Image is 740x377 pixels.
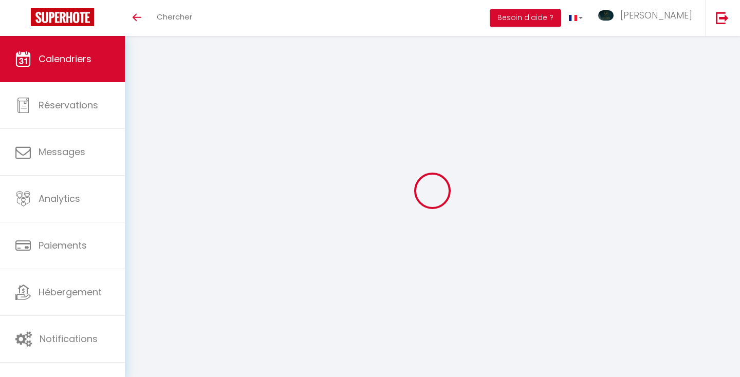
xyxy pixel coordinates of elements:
span: Hébergement [39,286,102,298]
button: Besoin d'aide ? [490,9,561,27]
span: Notifications [40,332,98,345]
img: Super Booking [31,8,94,26]
img: logout [716,11,729,24]
img: ... [598,10,614,21]
span: Chercher [157,11,192,22]
span: Analytics [39,192,80,205]
span: Messages [39,145,85,158]
span: [PERSON_NAME] [620,9,692,22]
span: Calendriers [39,52,91,65]
span: Réservations [39,99,98,111]
span: Paiements [39,239,87,252]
